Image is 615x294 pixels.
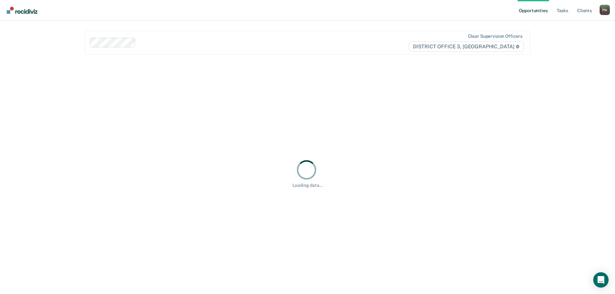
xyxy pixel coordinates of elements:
[593,272,609,288] div: Open Intercom Messenger
[7,7,37,14] img: Recidiviz
[600,5,610,15] button: Profile dropdown button
[600,5,610,15] div: P W
[409,42,524,52] span: DISTRICT OFFICE 3, [GEOGRAPHIC_DATA]
[468,34,522,39] div: Clear supervision officers
[292,183,323,188] div: Loading data...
